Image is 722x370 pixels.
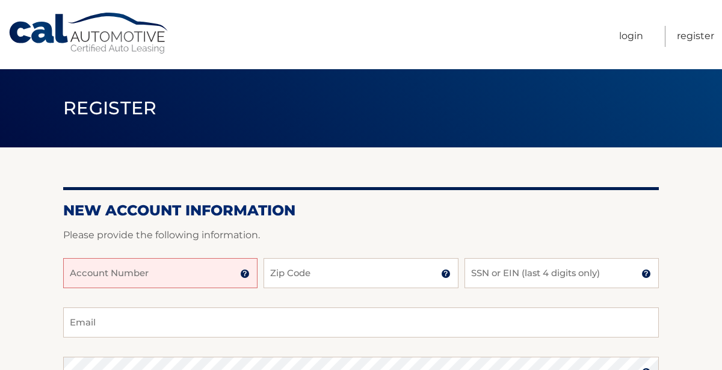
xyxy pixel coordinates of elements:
input: Zip Code [264,258,458,288]
img: tooltip.svg [641,269,651,279]
input: SSN or EIN (last 4 digits only) [464,258,659,288]
img: tooltip.svg [240,269,250,279]
a: Login [619,26,643,47]
p: Please provide the following information. [63,227,659,244]
input: Account Number [63,258,258,288]
span: Register [63,97,157,119]
a: Cal Automotive [8,12,170,55]
a: Register [677,26,714,47]
input: Email [63,307,659,338]
img: tooltip.svg [441,269,451,279]
h2: New Account Information [63,202,659,220]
